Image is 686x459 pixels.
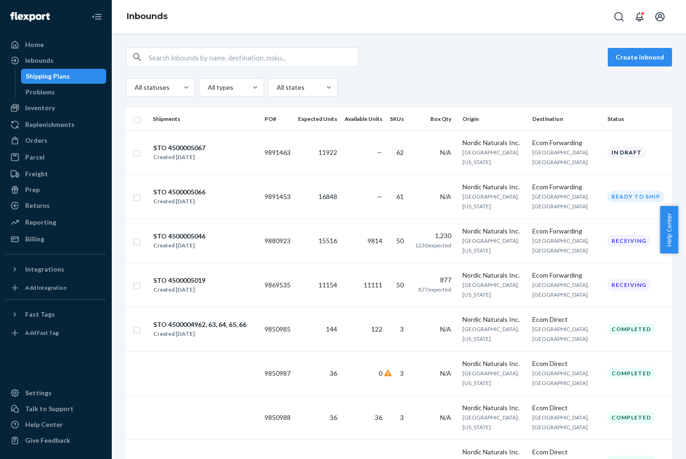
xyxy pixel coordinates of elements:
[462,359,525,368] div: Nordic Naturals Inc.
[153,153,205,162] div: Created [DATE]
[607,146,646,158] div: In draft
[261,130,294,174] td: 9891463
[6,215,106,230] a: Reporting
[25,404,74,413] div: Talk to Support
[25,169,48,179] div: Freight
[330,413,337,421] span: 36
[532,326,589,342] span: [GEOGRAPHIC_DATA], [GEOGRAPHIC_DATA]
[367,237,382,245] span: 9814
[6,232,106,246] a: Billing
[532,414,589,431] span: [GEOGRAPHIC_DATA], [GEOGRAPHIC_DATA]
[88,7,106,26] button: Close Navigation
[607,323,655,335] div: Completed
[529,108,604,130] th: Destination
[25,436,70,445] div: Give Feedback
[396,281,404,289] span: 50
[6,150,106,165] a: Parcel
[462,447,525,457] div: Nordic Naturals Inc.
[153,241,205,250] div: Created [DATE]
[6,117,106,132] a: Replenishments
[386,108,411,130] th: SKUs
[6,307,106,322] button: Fast Tags
[119,3,175,30] ol: breadcrumbs
[607,235,651,246] div: Receiving
[396,148,404,156] span: 62
[532,271,600,280] div: Ecom Forwarding
[532,226,600,236] div: Ecom Forwarding
[319,237,337,245] span: 15516
[440,413,451,421] span: N/A
[411,108,459,130] th: Box Qty
[153,320,246,329] div: STO 4500004962, 63, 64, 65, 66
[532,447,600,457] div: Ecom Direct
[6,280,106,295] a: Add Integration
[261,174,294,219] td: 9891453
[610,7,628,26] button: Open Search Box
[415,231,451,240] div: 1,230
[625,431,677,454] iframe: Opens a widget where you can chat to one of our agents
[25,420,63,429] div: Help Center
[25,310,55,319] div: Fast Tags
[415,242,451,249] span: 1230 expected
[326,325,337,333] span: 144
[651,7,669,26] button: Open account menu
[207,83,208,92] input: All types
[607,367,655,379] div: Completed
[261,108,294,130] th: PO#
[153,285,205,294] div: Created [DATE]
[25,136,48,145] div: Orders
[532,403,600,412] div: Ecom Direct
[153,143,205,153] div: STO 4500005067
[261,307,294,351] td: 9850985
[149,108,261,130] th: Shipments
[396,193,404,200] span: 61
[25,120,75,129] div: Replenishments
[319,281,337,289] span: 11154
[319,193,337,200] span: 16848
[153,232,205,241] div: STO 4500005046
[6,133,106,148] a: Orders
[127,11,168,21] a: Inbounds
[604,108,672,130] th: Status
[462,271,525,280] div: Nordic Naturals Inc.
[153,197,205,206] div: Created [DATE]
[532,138,600,147] div: Ecom Forwarding
[25,234,44,244] div: Billing
[462,414,519,431] span: [GEOGRAPHIC_DATA], [US_STATE]
[459,108,529,130] th: Origin
[400,325,404,333] span: 3
[6,433,106,448] button: Give Feedback
[462,149,519,166] span: [GEOGRAPHIC_DATA], [US_STATE]
[319,148,337,156] span: 11922
[440,325,451,333] span: N/A
[375,413,382,421] span: 36
[25,329,59,337] div: Add Fast Tag
[532,182,600,192] div: Ecom Forwarding
[462,315,525,324] div: Nordic Naturals Inc.
[153,187,205,197] div: STO 4500005066
[532,370,589,386] span: [GEOGRAPHIC_DATA], [GEOGRAPHIC_DATA]
[440,148,451,156] span: N/A
[415,275,451,285] div: 877
[25,153,45,162] div: Parcel
[396,237,404,245] span: 50
[364,281,382,289] span: 11111
[377,193,382,200] span: —
[462,326,519,342] span: [GEOGRAPHIC_DATA], [US_STATE]
[341,108,386,130] th: Available Units
[462,370,519,386] span: [GEOGRAPHIC_DATA], [US_STATE]
[21,69,107,84] a: Shipping Plans
[25,56,54,65] div: Inbounds
[532,149,589,166] span: [GEOGRAPHIC_DATA], [GEOGRAPHIC_DATA]
[26,87,55,97] div: Problems
[153,329,246,339] div: Created [DATE]
[418,286,451,293] span: 877 expected
[25,388,52,398] div: Settings
[25,201,50,210] div: Returns
[379,369,382,377] span: 0
[607,279,651,291] div: Receiving
[660,206,678,253] button: Help Center
[10,12,50,21] img: Flexport logo
[25,185,40,194] div: Prep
